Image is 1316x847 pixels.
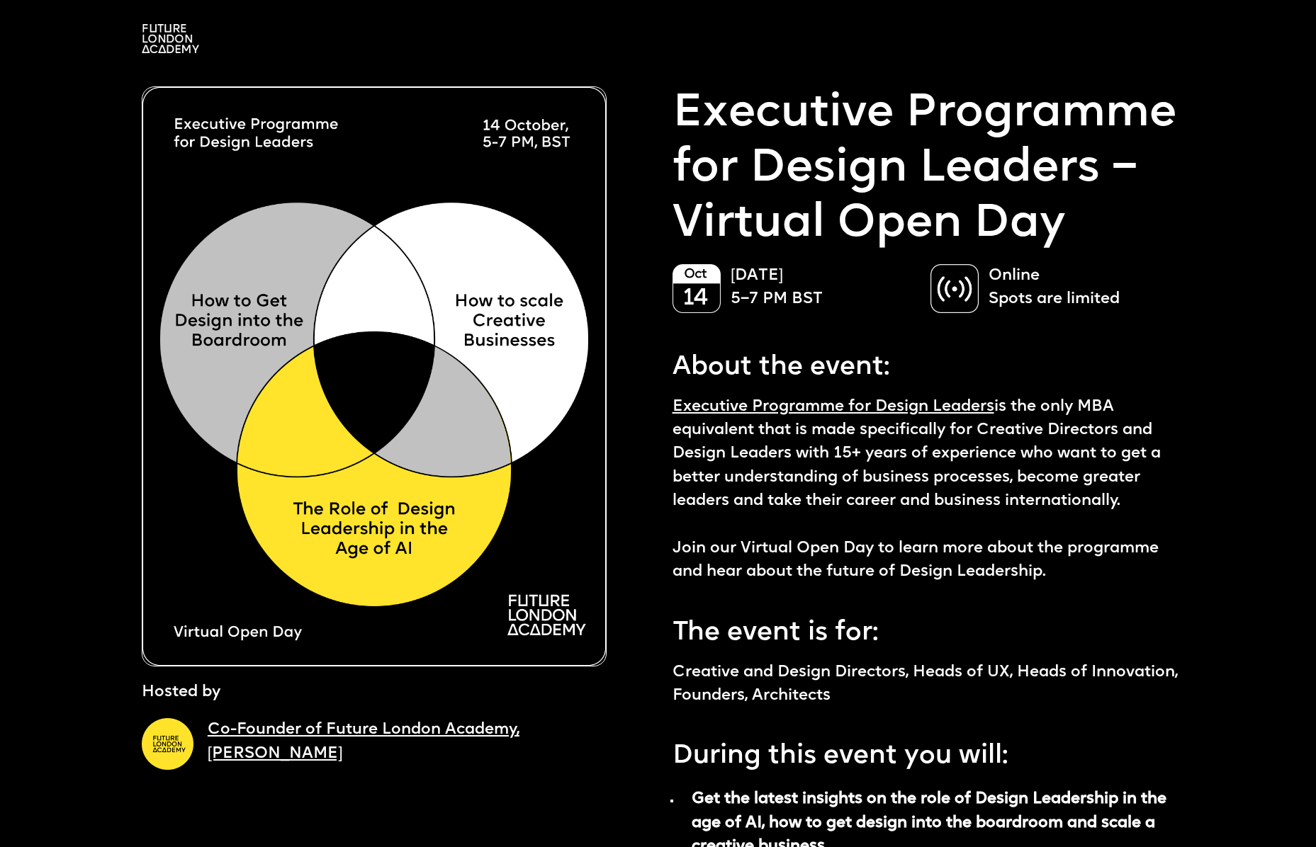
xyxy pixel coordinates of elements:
[673,399,994,415] a: Executive Programme for Design Leaders
[142,718,193,770] img: A yellow circle with Future London Academy logo
[142,681,220,704] p: Hosted by
[673,395,1189,584] p: is the only MBA equivalent that is made specifically for Creative Directors and Design Leaders wi...
[989,264,1174,312] p: Online Spots are limited
[673,340,1189,387] p: About the event:
[673,729,1189,776] p: During this event you will:
[208,722,519,761] a: Co-Founder of Future London Academy, [PERSON_NAME]
[673,661,1189,708] p: Creative and Design Directors, Heads of UX, Heads of Innovation, Founders, Architects
[142,24,199,53] img: A logo saying in 3 lines: Future London Academy
[673,606,1189,653] p: The event is for:
[673,86,1189,252] p: Executive Programme for Design Leaders – Virtual Open Day
[731,264,916,312] p: [DATE] 5–7 PM BST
